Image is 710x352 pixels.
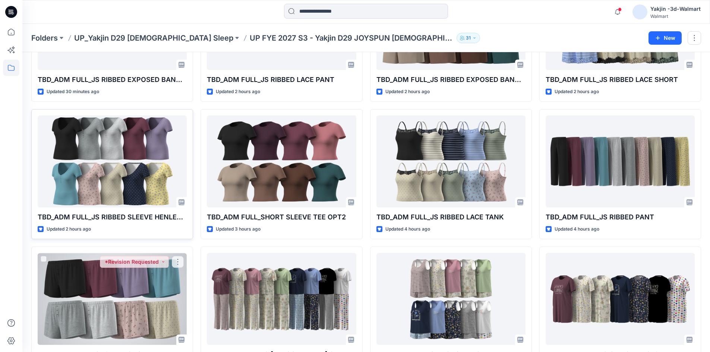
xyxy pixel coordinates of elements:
[650,13,701,19] div: Walmart
[207,253,356,345] a: TBD_ADM FULL_JS OPP PJ SET
[466,34,471,42] p: 31
[207,212,356,222] p: TBD_ADM FULL_SHORT SLEEVE TEE OPT2
[38,74,187,85] p: TBD_ADM FULL_JS RIBBED EXPOSED BAND PANT
[650,4,701,13] div: Yakjin -3d-Walmart
[38,115,187,207] a: TBD_ADM FULL_JS RIBBED SLEEVE HENLEY TOP
[632,4,647,19] img: avatar
[207,74,356,85] p: TBD_ADM FULL_JS RIBBED LACE PANT
[47,88,99,96] p: Updated 30 minutes ago
[216,88,260,96] p: Updated 2 hours ago
[38,212,187,222] p: TBD_ADM FULL_JS RIBBED SLEEVE HENLEY TOP
[207,115,356,207] a: TBD_ADM FULL_SHORT SLEEVE TEE OPT2
[74,33,233,43] a: UP_Yakjin D29 [DEMOGRAPHIC_DATA] Sleep
[38,253,187,345] a: TBD_ADM FULL_JS RIBBED SHORT
[555,225,599,233] p: Updated 4 hours ago
[376,253,526,345] a: TBD_ADM FULL_OPP SHORTY SET
[457,33,480,43] button: 31
[546,115,695,207] a: TBD_ADM FULL_JS RIBBED PANT
[376,74,526,85] p: TBD_ADM FULL_JS RIBBED EXPOSED BAND SHORT
[250,33,454,43] p: UP FYE 2027 S3 - Yakjin D29 JOYSPUN [DEMOGRAPHIC_DATA] Sleepwear
[376,212,526,222] p: TBD_ADM FULL_JS RIBBED LACE TANK
[546,253,695,345] a: TBD_ADM FULL_JS OPP SLEEPSHIRT
[546,212,695,222] p: TBD_ADM FULL_JS RIBBED PANT
[385,88,430,96] p: Updated 2 hours ago
[555,88,599,96] p: Updated 2 hours ago
[216,225,261,233] p: Updated 3 hours ago
[649,31,682,45] button: New
[47,225,91,233] p: Updated 2 hours ago
[546,74,695,85] p: TBD_ADM FULL_JS RIBBED LACE SHORT
[385,225,430,233] p: Updated 4 hours ago
[31,33,58,43] a: Folders
[376,115,526,207] a: TBD_ADM FULL_JS RIBBED LACE TANK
